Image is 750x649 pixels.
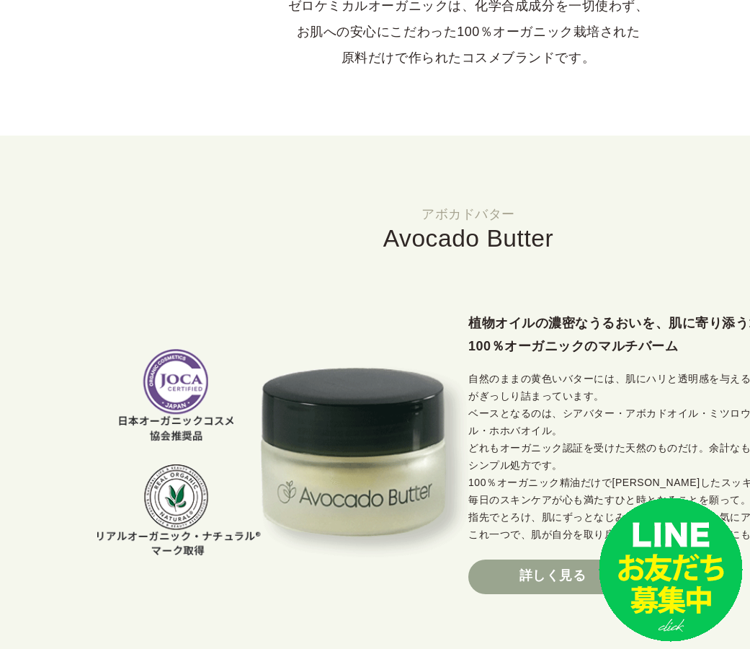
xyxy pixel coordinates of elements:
[383,225,554,252] span: Avocado Butter
[97,349,468,557] img: アボカドバター
[599,498,743,642] img: small_line.png
[468,560,637,594] a: 詳しく見る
